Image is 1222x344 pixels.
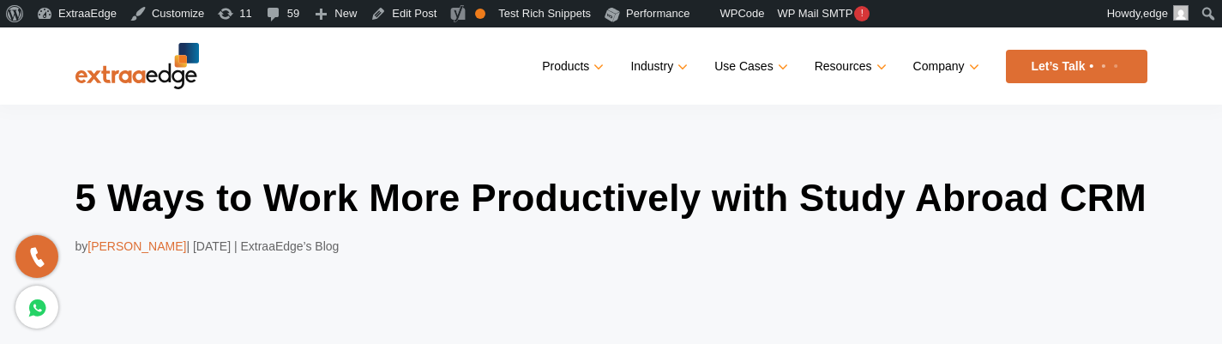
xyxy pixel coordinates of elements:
[854,6,870,21] span: !
[714,54,784,79] a: Use Cases
[630,54,684,79] a: Industry
[542,54,600,79] a: Products
[75,236,1147,256] div: by | [DATE] | ExtraaEdge’s Blog
[913,54,976,79] a: Company
[1143,7,1168,20] span: edge
[1006,50,1147,83] a: Let’s Talk
[815,54,883,79] a: Resources
[75,173,1147,223] h1: 5 Ways to Work More Productively with Study Abroad CRM
[87,239,186,253] span: [PERSON_NAME]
